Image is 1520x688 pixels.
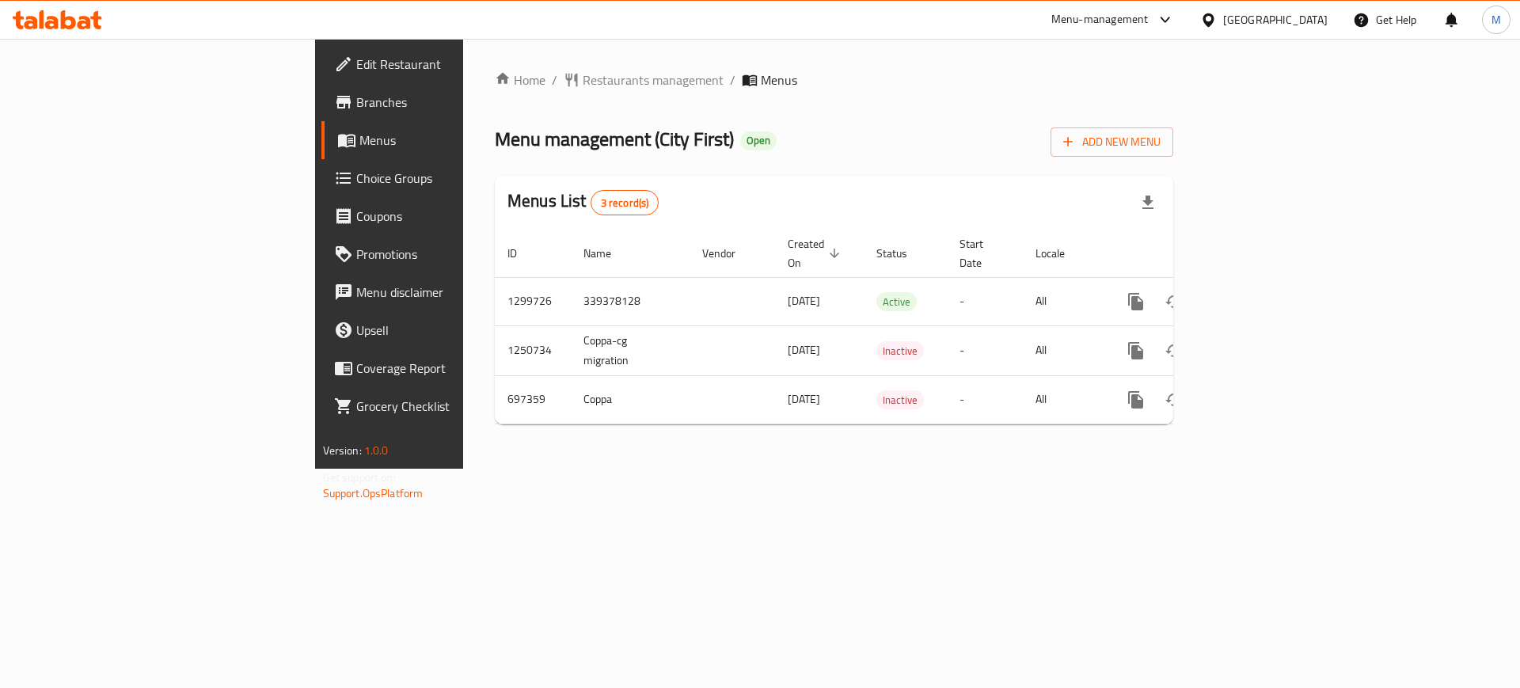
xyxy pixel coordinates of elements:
[788,234,845,272] span: Created On
[356,55,557,74] span: Edit Restaurant
[583,244,632,263] span: Name
[1155,283,1193,321] button: Change Status
[571,375,690,424] td: Coppa
[788,291,820,311] span: [DATE]
[321,83,569,121] a: Branches
[356,207,557,226] span: Coupons
[321,349,569,387] a: Coverage Report
[947,277,1023,325] td: -
[356,283,557,302] span: Menu disclaimer
[571,325,690,375] td: Coppa-cg migration
[321,45,569,83] a: Edit Restaurant
[356,169,557,188] span: Choice Groups
[321,235,569,273] a: Promotions
[321,273,569,311] a: Menu disclaimer
[507,189,659,215] h2: Menus List
[1117,283,1155,321] button: more
[1117,332,1155,370] button: more
[507,244,538,263] span: ID
[359,131,557,150] span: Menus
[356,359,557,378] span: Coverage Report
[591,190,659,215] div: Total records count
[876,293,917,311] span: Active
[356,321,557,340] span: Upsell
[364,440,389,461] span: 1.0.0
[1117,381,1155,419] button: more
[876,292,917,311] div: Active
[1023,277,1104,325] td: All
[356,93,557,112] span: Branches
[591,196,659,211] span: 3 record(s)
[1023,325,1104,375] td: All
[564,70,724,89] a: Restaurants management
[876,342,924,360] span: Inactive
[1155,381,1193,419] button: Change Status
[1023,375,1104,424] td: All
[495,230,1282,424] table: enhanced table
[740,131,777,150] div: Open
[495,70,1173,89] nav: breadcrumb
[321,197,569,235] a: Coupons
[583,70,724,89] span: Restaurants management
[1035,244,1085,263] span: Locale
[1129,184,1167,222] div: Export file
[321,311,569,349] a: Upsell
[702,244,756,263] span: Vendor
[321,121,569,159] a: Menus
[1491,11,1501,29] span: M
[356,397,557,416] span: Grocery Checklist
[947,325,1023,375] td: -
[876,390,924,409] div: Inactive
[876,341,924,360] div: Inactive
[1155,332,1193,370] button: Change Status
[788,340,820,360] span: [DATE]
[947,375,1023,424] td: -
[495,121,734,157] span: Menu management ( City First )
[321,387,569,425] a: Grocery Checklist
[323,467,396,488] span: Get support on:
[959,234,1004,272] span: Start Date
[1051,127,1173,157] button: Add New Menu
[730,70,735,89] li: /
[321,159,569,197] a: Choice Groups
[876,391,924,409] span: Inactive
[1063,132,1161,152] span: Add New Menu
[761,70,797,89] span: Menus
[740,134,777,147] span: Open
[571,277,690,325] td: 339378128
[788,389,820,409] span: [DATE]
[323,483,424,504] a: Support.OpsPlatform
[1104,230,1282,278] th: Actions
[1051,10,1149,29] div: Menu-management
[876,244,928,263] span: Status
[323,440,362,461] span: Version:
[1223,11,1328,29] div: [GEOGRAPHIC_DATA]
[356,245,557,264] span: Promotions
